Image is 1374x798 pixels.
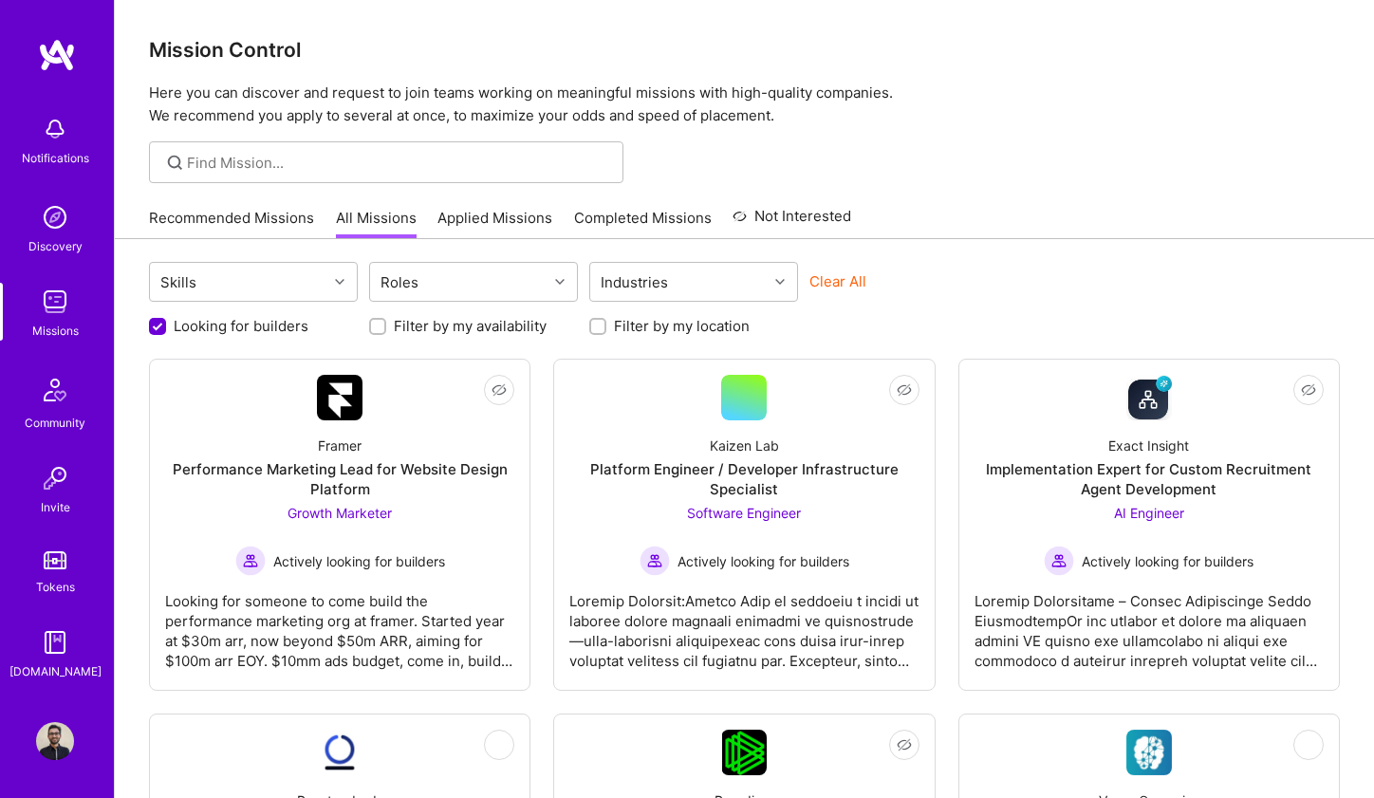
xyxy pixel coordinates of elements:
img: Actively looking for builders [235,546,266,576]
i: icon EyeClosed [1301,382,1316,398]
div: Exact Insight [1108,436,1189,455]
a: Recommended Missions [149,208,314,239]
img: bell [36,110,74,148]
div: Platform Engineer / Developer Infrastructure Specialist [569,459,919,499]
div: Notifications [22,148,89,168]
i: icon SearchGrey [164,152,186,174]
img: Company Logo [317,730,362,775]
div: Loremip Dolorsitame – Consec Adipiscinge Seddo EiusmodtempOr inc utlabor et dolore ma aliquaen ad... [975,576,1324,671]
h3: Mission Control [149,38,1340,62]
div: Kaizen Lab [710,436,779,455]
div: Missions [32,321,79,341]
i: icon EyeClosed [897,382,912,398]
img: Community [32,367,78,413]
a: User Avatar [31,722,79,760]
img: User Avatar [36,722,74,760]
a: Company LogoExact InsightImplementation Expert for Custom Recruitment Agent DevelopmentAI Enginee... [975,375,1324,675]
img: Company Logo [317,375,362,420]
img: discovery [36,198,74,236]
img: Actively looking for builders [640,546,670,576]
img: Actively looking for builders [1044,546,1074,576]
img: guide book [36,623,74,661]
img: Company Logo [722,730,767,775]
div: Implementation Expert for Custom Recruitment Agent Development [975,459,1324,499]
img: Company Logo [1126,375,1172,420]
img: Invite [36,459,74,497]
i: icon EyeClosed [1301,737,1316,752]
a: Company LogoFramerPerformance Marketing Lead for Website Design PlatformGrowth Marketer Actively ... [165,375,514,675]
i: icon EyeClosed [492,737,507,752]
img: tokens [44,551,66,569]
label: Filter by my availability [394,316,547,336]
label: Filter by my location [614,316,750,336]
a: Kaizen LabPlatform Engineer / Developer Infrastructure SpecialistSoftware Engineer Actively looki... [569,375,919,675]
input: Find Mission... [187,153,609,173]
div: Loremip Dolorsit:Ametco Adip el seddoeiu t incidi ut laboree dolore magnaali enimadmi ve quisnost... [569,576,919,671]
div: Looking for someone to come build the performance marketing org at framer. Started year at $30m a... [165,576,514,671]
a: All Missions [336,208,417,239]
i: icon Chevron [775,277,785,287]
label: Looking for builders [174,316,308,336]
span: Actively looking for builders [678,551,849,571]
i: icon Chevron [335,277,344,287]
img: logo [38,38,76,72]
div: Roles [376,269,423,296]
div: Community [25,413,85,433]
i: icon EyeClosed [897,737,912,752]
span: Growth Marketer [288,505,392,521]
a: Completed Missions [574,208,712,239]
i: icon EyeClosed [492,382,507,398]
span: AI Engineer [1114,505,1184,521]
div: Framer [318,436,362,455]
div: Tokens [36,577,75,597]
button: Clear All [809,271,866,291]
a: Applied Missions [437,208,552,239]
img: teamwork [36,283,74,321]
span: Actively looking for builders [1082,551,1253,571]
span: Software Engineer [687,505,801,521]
div: Industries [596,269,673,296]
span: Actively looking for builders [273,551,445,571]
div: Discovery [28,236,83,256]
img: Company Logo [1126,730,1172,775]
a: Not Interested [733,205,851,239]
div: Performance Marketing Lead for Website Design Platform [165,459,514,499]
div: Skills [156,269,201,296]
p: Here you can discover and request to join teams working on meaningful missions with high-quality ... [149,82,1340,127]
div: [DOMAIN_NAME] [9,661,102,681]
i: icon Chevron [555,277,565,287]
div: Invite [41,497,70,517]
